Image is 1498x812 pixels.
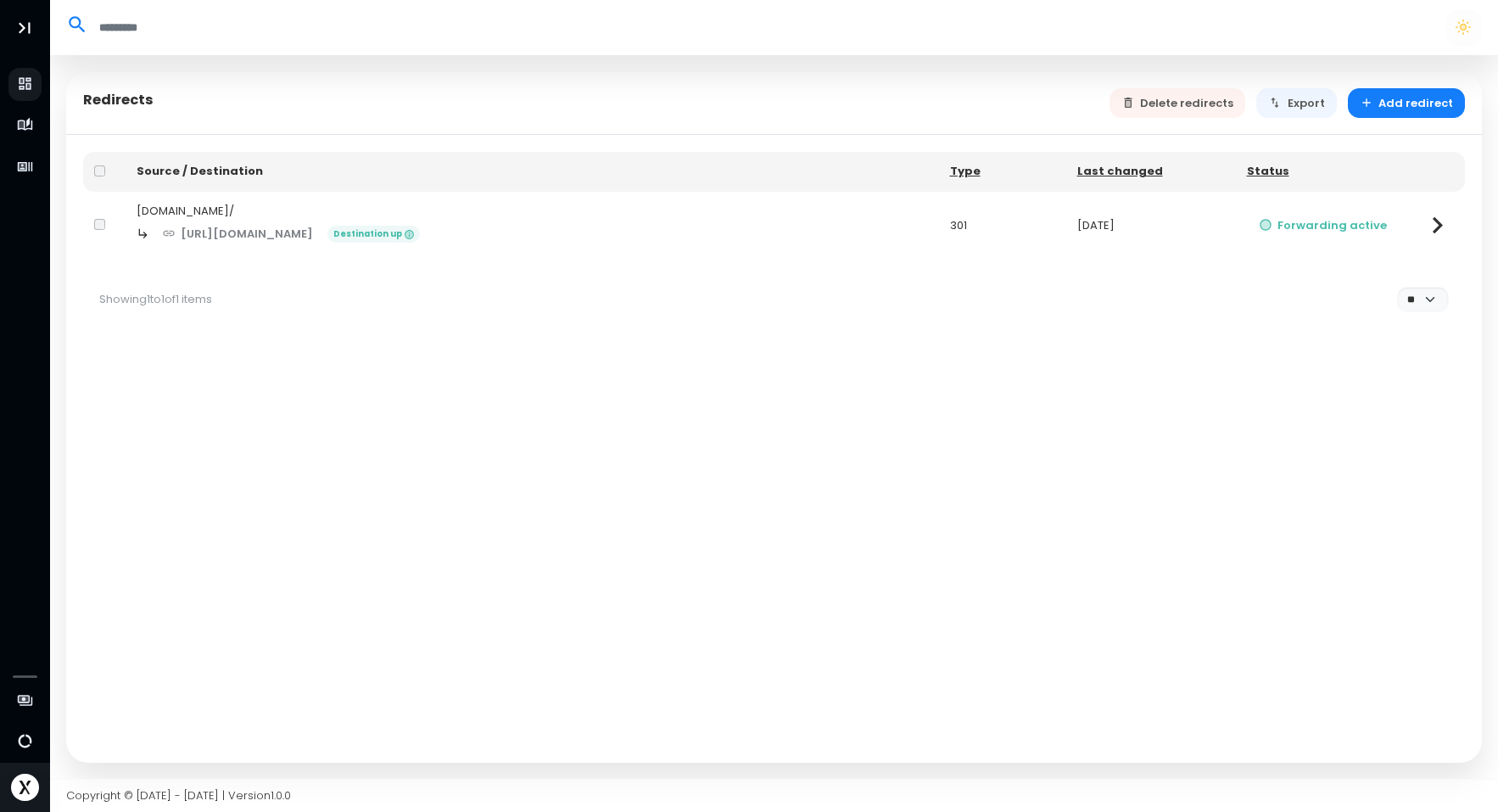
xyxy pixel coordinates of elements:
a: [URL][DOMAIN_NAME] [150,219,326,249]
th: Source / Destination [126,152,939,192]
h5: Redirects [83,92,154,109]
th: Last changed [1066,152,1236,192]
select: Per [1397,287,1448,311]
button: Forwarding active [1247,210,1400,240]
span: Copyright © [DATE] - [DATE] | Version 1.0.0 [66,787,291,804]
button: Add redirect [1348,88,1466,118]
th: Status [1236,152,1411,192]
th: Type [939,152,1066,192]
span: Showing 1 to 1 of 1 items [99,291,212,307]
td: [DATE] [1066,192,1236,260]
td: 301 [939,192,1066,260]
button: Toggle Aside [8,12,41,44]
img: Avatar [11,774,39,802]
div: [DOMAIN_NAME]/ [137,203,928,220]
span: Destination up [327,226,420,243]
